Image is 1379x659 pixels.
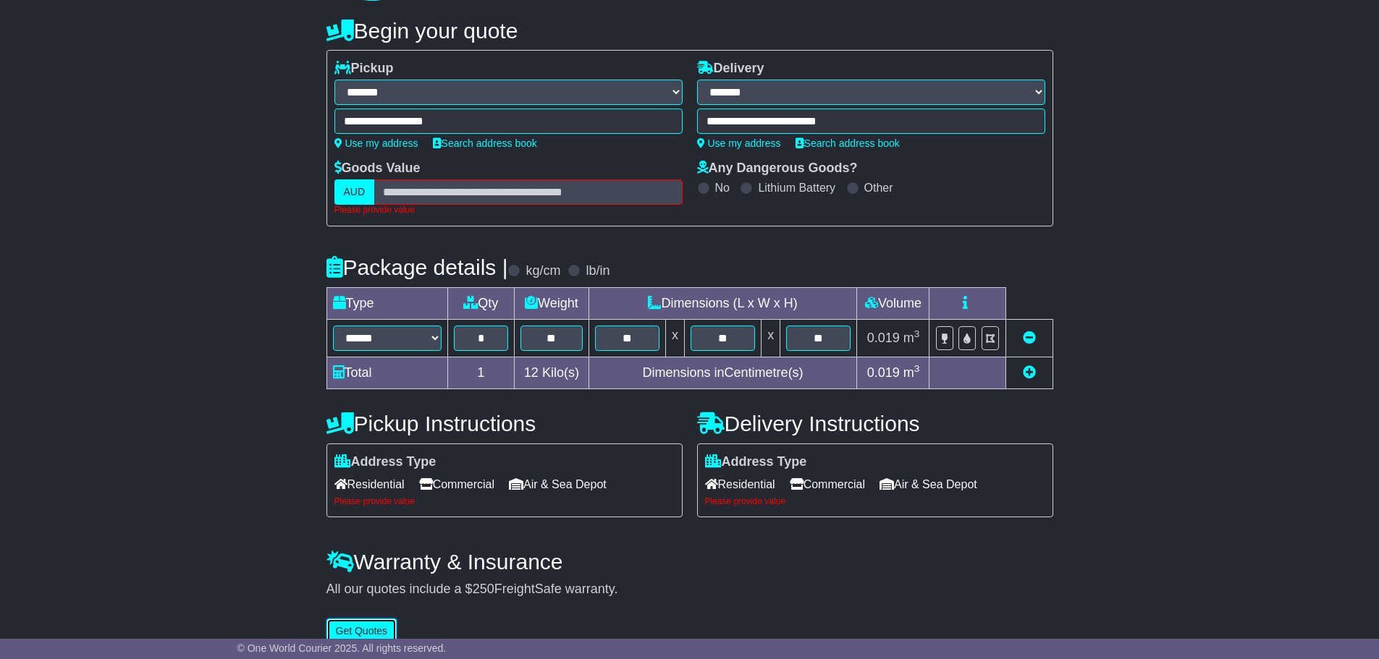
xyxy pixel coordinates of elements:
div: Please provide value [705,496,1045,506]
label: Goods Value [334,161,421,177]
div: Please provide value [334,205,683,215]
button: Get Quotes [326,618,397,644]
span: 250 [473,582,494,596]
label: Address Type [334,454,437,470]
div: All our quotes include a $ FreightSafe warranty. [326,582,1053,598]
span: Air & Sea Depot [880,473,977,496]
td: Kilo(s) [515,357,589,388]
span: Residential [705,473,775,496]
a: Use my address [334,137,418,149]
label: Pickup [334,61,394,77]
label: Lithium Battery [758,181,835,195]
sup: 3 [914,363,920,374]
td: Total [326,357,447,388]
span: Air & Sea Depot [509,473,607,496]
span: © One World Courier 2025. All rights reserved. [237,642,447,654]
label: AUD [334,179,375,205]
span: m [903,365,920,380]
a: Remove this item [1023,331,1036,345]
span: m [903,331,920,345]
label: Delivery [697,61,764,77]
a: Search address book [796,137,900,149]
h4: Package details | [326,255,508,279]
td: Dimensions in Centimetre(s) [589,357,857,388]
span: 0.019 [867,365,900,380]
a: Use my address [697,137,781,149]
span: Commercial [419,473,494,496]
div: Please provide value [334,496,675,506]
h4: Delivery Instructions [697,412,1053,435]
td: 1 [447,357,515,388]
h4: Pickup Instructions [326,412,683,435]
td: Qty [447,287,515,319]
td: x [762,319,780,357]
span: Commercial [790,473,865,496]
a: Search address book [433,137,537,149]
label: Any Dangerous Goods? [697,161,858,177]
span: Residential [334,473,405,496]
span: 0.019 [867,331,900,345]
span: 12 [524,365,539,380]
a: Add new item [1023,365,1036,380]
sup: 3 [914,328,920,339]
label: lb/in [586,263,610,279]
td: Weight [515,287,589,319]
label: Other [864,181,893,195]
td: Type [326,287,447,319]
td: x [665,319,684,357]
h4: Warranty & Insurance [326,550,1053,574]
td: Volume [857,287,929,319]
td: Dimensions (L x W x H) [589,287,857,319]
label: No [715,181,730,195]
h4: Begin your quote [326,19,1053,43]
label: Address Type [705,454,807,470]
label: kg/cm [526,263,560,279]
